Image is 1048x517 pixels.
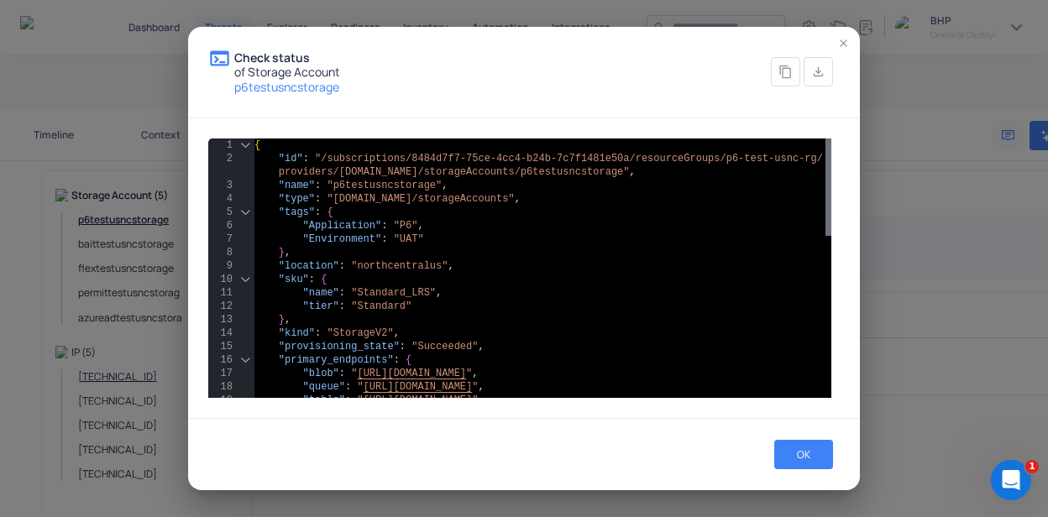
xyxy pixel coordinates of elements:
[394,233,424,245] span: "UAT"
[364,394,473,406] span: [URL][DOMAIN_NAME]
[630,166,636,178] span: ,
[208,313,233,326] div: 13
[351,260,448,272] span: "northcentralus"
[364,381,473,393] span: [URL][DOMAIN_NAME]
[234,65,340,79] h4: of Storage Account
[771,57,800,86] div: Copy
[303,153,309,164] span: :
[466,368,472,379] span: "
[345,394,351,406] span: :
[472,394,478,406] span: "
[315,327,321,339] span: :
[208,326,233,340] div: 14
[303,394,345,406] span: "table"
[208,206,233,219] div: 5
[234,50,340,65] h4: Check status
[381,233,387,245] span: :
[327,206,333,218] span: {
[285,247,291,258] span: ,
[254,139,260,151] span: {
[400,341,406,352] span: :
[208,192,233,206] div: 4
[472,368,478,379] span: ,
[417,220,423,232] span: ,
[279,206,315,218] span: "tags"
[357,394,363,406] span: "
[357,368,466,379] span: [URL][DOMAIN_NAME]
[339,300,345,312] span: :
[774,440,833,469] button: OK
[279,260,339,272] span: "location"
[279,274,309,285] span: "sku"
[381,220,387,232] span: :
[411,341,478,352] span: "Succeeded"
[279,314,285,326] span: }
[448,260,453,272] span: ,
[208,138,233,152] div: 1
[339,368,345,379] span: :
[303,368,339,379] span: "blob"
[345,381,351,393] span: :
[208,246,233,259] div: 8
[208,232,233,246] div: 7
[351,368,357,379] span: "
[321,274,327,285] span: {
[279,166,557,178] span: providers/[DOMAIN_NAME]/storageAccounts/p6test
[617,153,823,164] span: 0a/resourceGroups/p6-test-usnc-rg/
[406,354,411,366] span: {
[1025,460,1039,473] span: 1
[285,314,291,326] span: ,
[208,380,233,394] div: 18
[327,327,393,339] span: "StorageV2"
[208,367,233,380] div: 17
[442,180,448,191] span: ,
[478,381,484,393] span: ,
[208,353,233,367] div: 16
[208,219,233,232] div: 6
[478,394,484,406] span: ,
[315,180,321,191] span: :
[357,381,363,393] span: "
[208,273,233,286] div: 10
[279,193,315,205] span: "type"
[208,286,233,300] div: 11
[436,287,442,299] span: ,
[279,354,394,366] span: "primary_endpoints"
[351,300,411,312] span: "Standard"
[208,300,233,313] div: 12
[279,153,303,164] span: "id"
[234,80,340,94] h4: p6testusncstorage
[208,259,233,273] div: 9
[208,179,233,192] div: 3
[303,381,345,393] span: "queue"
[315,193,321,205] span: :
[279,180,315,191] span: "name"
[339,287,345,299] span: :
[303,233,382,245] span: "Environment"
[394,327,400,339] span: ,
[478,341,484,352] span: ,
[315,153,617,164] span: "/subscriptions/8484d7f7-75ce-4cc4-b24b-7c7f1481e5
[804,57,833,86] div: Export
[394,220,418,232] span: "P6"
[515,193,521,205] span: ,
[351,287,436,299] span: "Standard_LRS"
[339,260,345,272] span: :
[279,341,400,352] span: "provisioning_state"
[557,166,629,178] span: usncstorage"
[394,354,400,366] span: :
[472,381,478,393] span: "
[303,300,339,312] span: "tier"
[327,180,442,191] span: "p6testusncstorage"
[303,287,339,299] span: "name"
[315,206,321,218] span: :
[279,327,315,339] span: "kind"
[991,460,1031,500] iframe: Intercom live chat
[208,340,233,353] div: 15
[309,274,315,285] span: :
[208,152,233,165] div: 2
[303,220,382,232] span: "Application"
[327,193,514,205] span: "[DOMAIN_NAME]/storageAccounts"
[279,247,285,258] span: }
